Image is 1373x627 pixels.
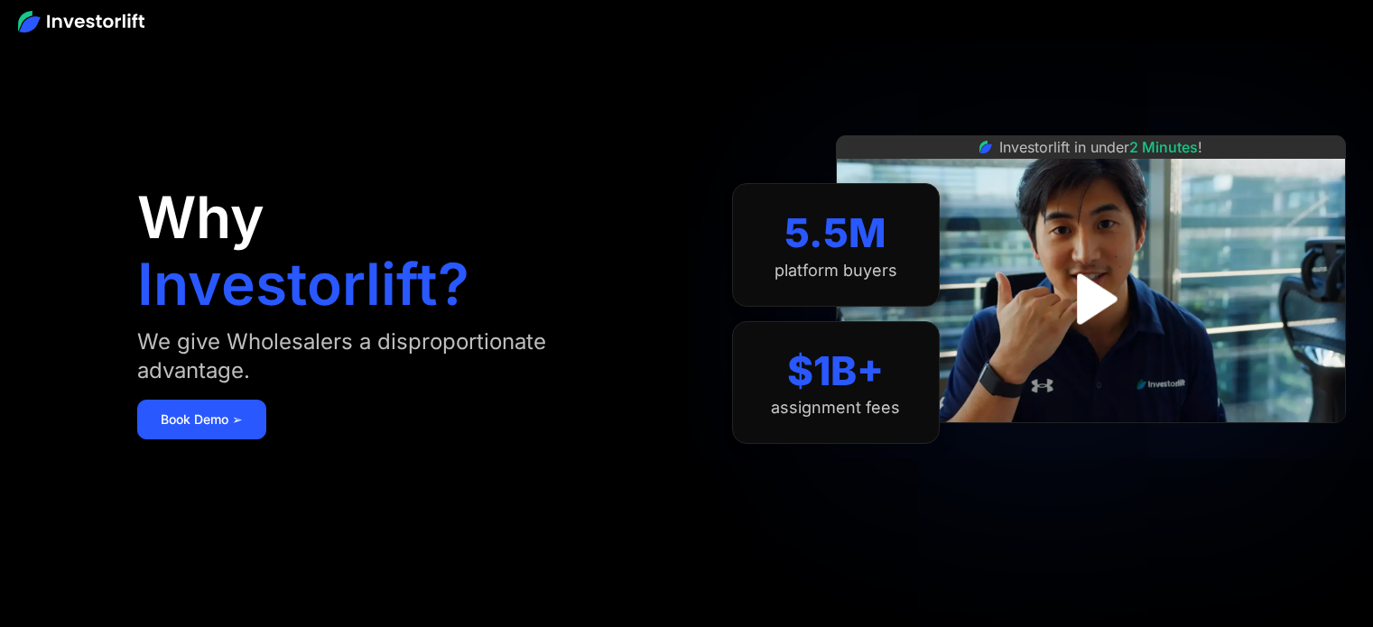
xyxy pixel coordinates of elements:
[137,255,469,313] h1: Investorlift?
[775,261,897,281] div: platform buyers
[1129,138,1198,156] span: 2 Minutes
[771,398,900,418] div: assignment fees
[955,432,1226,454] iframe: Customer reviews powered by Trustpilot
[137,400,266,439] a: Book Demo ➢
[784,209,886,257] div: 5.5M
[1051,259,1131,339] a: open lightbox
[787,347,884,395] div: $1B+
[999,136,1202,158] div: Investorlift in under !
[137,327,633,385] div: We give Wholesalers a disproportionate advantage.
[137,189,264,246] h1: Why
